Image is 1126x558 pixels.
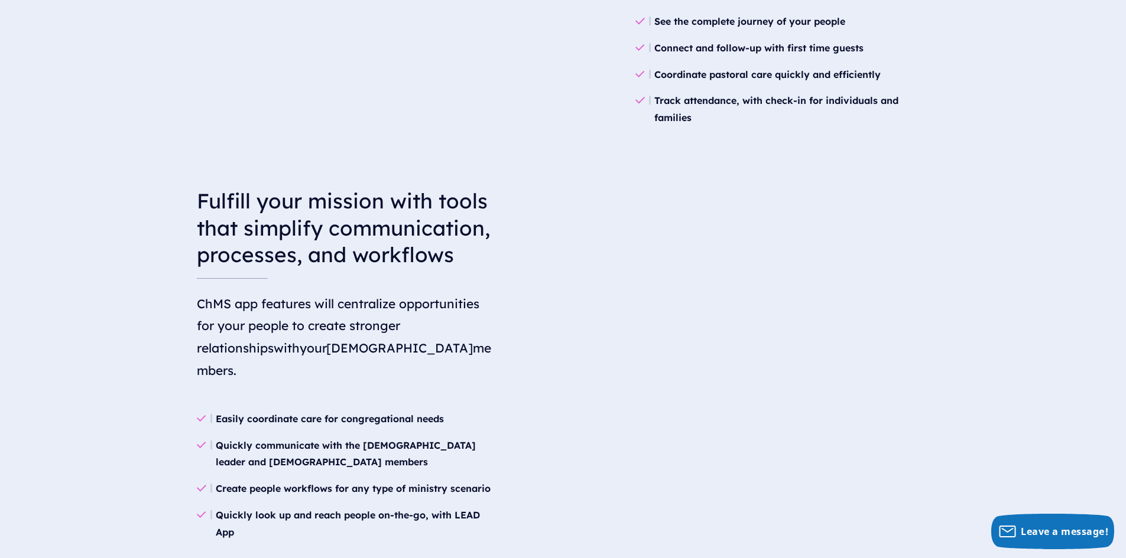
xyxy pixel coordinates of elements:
b: Create people workflows for any type of ministry scenario [216,482,491,494]
b: See the complete journey of your people [654,15,845,27]
span: . [233,363,236,378]
span: members [197,340,491,378]
span: Leave a message! [1021,525,1108,538]
b: Quickly look up and reach people on-the-go, with LEAD App [216,509,480,538]
b: Track attendance, with check-in for individuals and families [654,94,898,123]
b: Quickly communicate with the [DEMOGRAPHIC_DATA] leader and [DEMOGRAPHIC_DATA] members [216,439,476,468]
b: Connect and follow-up with first time guests [654,42,864,54]
b: Easily coordinate care for congregational needs [216,413,444,425]
span: your [300,340,326,355]
span: ChMS app features will centralize opportunities for your people to create stronger relationships [197,296,479,356]
span: [DEMOGRAPHIC_DATA] [326,340,473,355]
button: Leave a message! [991,514,1114,549]
h3: Fulfill your mission with tools that simplify communication, processes, and workflows [197,178,491,278]
b: Coordinate pastoral care quickly and efficiently [654,68,881,80]
span: with [274,340,300,355]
